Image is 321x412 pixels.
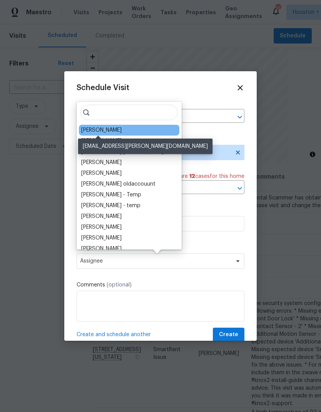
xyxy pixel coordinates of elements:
[81,223,122,231] div: [PERSON_NAME]
[81,191,141,199] div: [PERSON_NAME] - Temp
[81,137,122,145] div: [PERSON_NAME]
[189,174,195,179] span: 12
[107,282,132,288] span: (optional)
[213,328,244,342] button: Create
[77,84,129,92] span: Schedule Visit
[81,126,122,134] div: [PERSON_NAME]
[81,213,122,220] div: [PERSON_NAME]
[77,101,244,109] label: Home
[78,139,212,154] div: [EMAIL_ADDRESS][PERSON_NAME][DOMAIN_NAME]
[81,245,122,253] div: [PERSON_NAME]
[234,112,245,122] button: Open
[77,331,151,338] span: Create and schedule another
[165,173,244,180] span: There are case s for this home
[219,330,238,340] span: Create
[80,258,231,264] span: Assignee
[81,169,122,177] div: [PERSON_NAME]
[81,234,122,242] div: [PERSON_NAME]
[77,281,244,289] label: Comments
[81,180,155,188] div: [PERSON_NAME] oldaccouunt
[236,84,244,92] span: Close
[234,183,245,194] button: Open
[81,202,140,209] div: [PERSON_NAME] - temp
[81,159,122,166] div: [PERSON_NAME]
